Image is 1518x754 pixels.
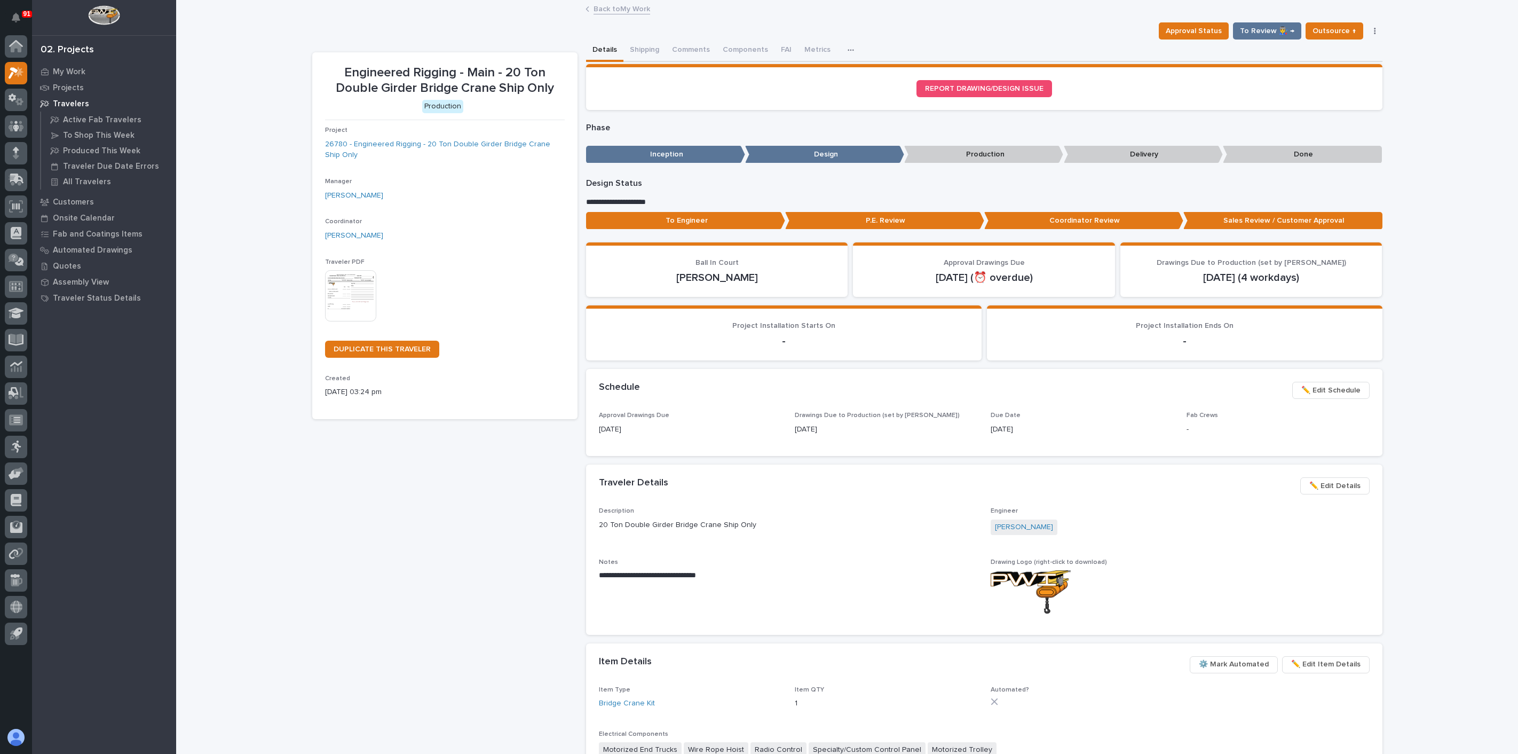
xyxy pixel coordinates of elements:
p: Engineered Rigging - Main - 20 Ton Double Girder Bridge Crane Ship Only [325,65,565,96]
a: My Work [32,64,176,80]
span: Description [599,508,634,514]
p: [PERSON_NAME] [599,271,835,284]
p: Delivery [1064,146,1223,163]
p: Production [904,146,1063,163]
p: Automated Drawings [53,246,132,255]
a: 26780 - Engineered Rigging - 20 Ton Double Girder Bridge Crane Ship Only [325,139,565,161]
span: REPORT DRAWING/DESIGN ISSUE [925,85,1043,92]
h2: Item Details [599,656,652,668]
p: 20 Ton Double Girder Bridge Crane Ship Only [599,520,978,531]
a: Fab and Coatings Items [32,226,176,242]
button: ✏️ Edit Details [1300,477,1370,494]
span: To Review 👨‍🏭 → [1240,25,1294,37]
p: Produced This Week [63,146,140,156]
a: Back toMy Work [594,2,650,14]
p: Inception [586,146,745,163]
span: Item QTY [795,687,824,693]
span: Due Date [991,412,1021,419]
span: Drawing Logo (right-click to download) [991,559,1107,565]
a: Customers [32,194,176,210]
p: Active Fab Travelers [63,115,141,125]
img: Workspace Logo [88,5,120,25]
a: Quotes [32,258,176,274]
p: Fab and Coatings Items [53,230,143,239]
a: DUPLICATE THIS TRAVELER [325,341,439,358]
button: users-avatar [5,726,27,749]
a: [PERSON_NAME] [325,230,383,241]
a: [PERSON_NAME] [995,522,1053,533]
span: Approval Drawings Due [944,259,1025,266]
a: To Shop This Week [41,128,176,143]
p: - [1000,335,1370,348]
a: Travelers [32,96,176,112]
button: ✏️ Edit Item Details [1282,656,1370,673]
p: Coordinator Review [984,212,1183,230]
button: Metrics [798,40,837,62]
a: Active Fab Travelers [41,112,176,127]
span: Approval Drawings Due [599,412,669,419]
p: 91 [23,10,30,18]
p: - [599,335,969,348]
p: [DATE] [795,424,978,435]
button: Approval Status [1159,22,1229,40]
p: All Travelers [63,177,111,187]
button: Notifications [5,6,27,29]
span: Automated? [991,687,1029,693]
span: Outsource ↑ [1313,25,1356,37]
span: ✏️ Edit Schedule [1301,384,1361,397]
p: To Engineer [586,212,785,230]
span: Project Installation Ends On [1136,322,1234,329]
a: [PERSON_NAME] [325,190,383,201]
p: Phase [586,123,1382,133]
span: Notes [599,559,618,565]
p: Customers [53,198,94,207]
span: Drawings Due to Production (set by [PERSON_NAME]) [1157,259,1346,266]
p: My Work [53,67,85,77]
span: Project Installation Starts On [732,322,835,329]
p: Travelers [53,99,89,109]
p: [DATE] (4 workdays) [1133,271,1370,284]
a: Produced This Week [41,143,176,158]
div: Production [422,100,463,113]
h2: Traveler Details [599,477,668,489]
a: Onsite Calendar [32,210,176,226]
p: Sales Review / Customer Approval [1183,212,1382,230]
button: Components [716,40,774,62]
p: Onsite Calendar [53,214,115,223]
button: To Review 👨‍🏭 → [1233,22,1301,40]
p: Traveler Status Details [53,294,141,303]
p: Done [1223,146,1382,163]
span: ✏️ Edit Item Details [1291,658,1361,671]
span: Created [325,375,350,382]
button: Details [586,40,623,62]
p: [DATE] [599,424,782,435]
p: Traveler Due Date Errors [63,162,159,171]
button: Comments [666,40,716,62]
div: 02. Projects [41,44,94,56]
p: Design [745,146,904,163]
a: Automated Drawings [32,242,176,258]
a: All Travelers [41,174,176,189]
span: Ball In Court [695,259,739,266]
a: REPORT DRAWING/DESIGN ISSUE [916,80,1052,97]
a: Projects [32,80,176,96]
p: Design Status [586,178,1382,189]
p: Assembly View [53,278,109,287]
span: Drawings Due to Production (set by [PERSON_NAME]) [795,412,960,419]
p: 1 [795,698,978,709]
p: [DATE] [991,424,1174,435]
span: DUPLICATE THIS TRAVELER [334,345,431,353]
span: Approval Status [1166,25,1222,37]
span: Project [325,127,347,133]
p: [DATE] (⏰ overdue) [866,271,1102,284]
span: Traveler PDF [325,259,365,265]
span: Fab Crews [1187,412,1218,419]
p: Projects [53,83,84,93]
button: Shipping [623,40,666,62]
span: ✏️ Edit Details [1309,480,1361,492]
a: Bridge Crane Kit [599,698,655,709]
span: Coordinator [325,218,362,225]
button: FAI [774,40,798,62]
h2: Schedule [599,382,640,394]
p: To Shop This Week [63,131,135,140]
